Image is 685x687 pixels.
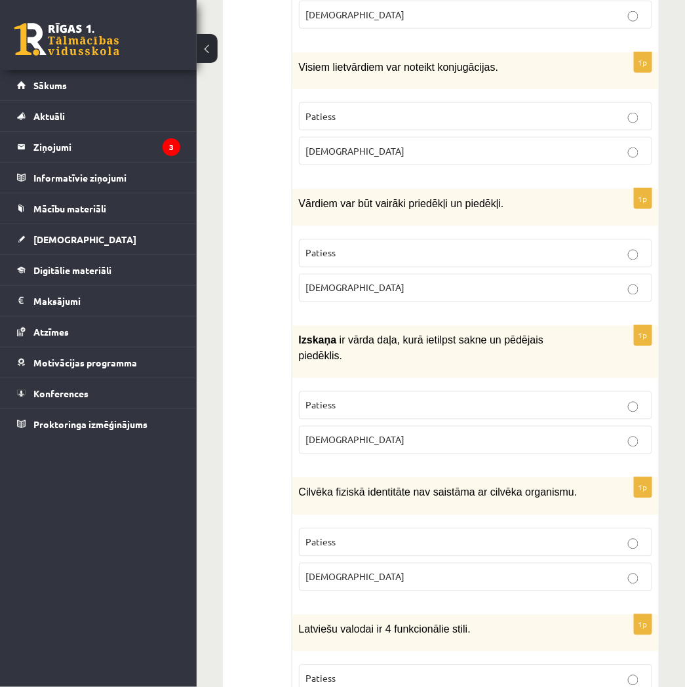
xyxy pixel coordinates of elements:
p: 1p [634,477,652,498]
span: Vārdiem var būt vairāki priedēkļi un piedēkļi. [299,198,504,209]
input: [DEMOGRAPHIC_DATA] [628,285,638,295]
a: Aktuāli [17,101,180,131]
span: Motivācijas programma [33,357,137,368]
legend: Informatīvie ziņojumi [33,163,180,193]
span: [DEMOGRAPHIC_DATA] [306,571,405,583]
span: Proktoringa izmēģinājums [33,418,147,430]
a: Atzīmes [17,317,180,347]
span: Digitālie materiāli [33,264,111,276]
a: Maksājumi [17,286,180,316]
a: Rīgas 1. Tālmācības vidusskola [14,23,119,56]
span: Patiess [306,247,336,259]
p: 1p [634,52,652,73]
a: Sākums [17,70,180,100]
span: Mācību materiāli [33,203,106,214]
span: [DEMOGRAPHIC_DATA] [306,434,405,446]
legend: Maksājumi [33,286,180,316]
input: Patiess [628,675,638,686]
p: 1p [634,614,652,635]
span: Latviešu valodai ir 4 funkcionālie stili. [299,624,471,635]
span: Konferences [33,387,88,399]
legend: Ziņojumi [33,132,180,162]
input: [DEMOGRAPHIC_DATA] [628,574,638,584]
i: 3 [163,138,180,156]
span: [DEMOGRAPHIC_DATA] [33,233,136,245]
input: Patiess [628,402,638,412]
a: Motivācijas programma [17,347,180,378]
input: Patiess [628,539,638,549]
input: Patiess [628,113,638,123]
span: ir vārda daļa, kurā ietilpst sakne un pēdējais piedēklis. [299,335,544,362]
input: [DEMOGRAPHIC_DATA] [628,147,638,158]
span: [DEMOGRAPHIC_DATA] [306,282,405,294]
input: [DEMOGRAPHIC_DATA] [628,11,638,22]
span: Sākums [33,79,67,91]
a: Proktoringa izmēģinājums [17,409,180,439]
span: Visiem lietvārdiem var noteikt konjugācijas. [299,62,499,73]
input: Patiess [628,250,638,260]
input: [DEMOGRAPHIC_DATA] [628,437,638,447]
span: Patiess [306,399,336,411]
span: Atzīmes [33,326,69,338]
span: [DEMOGRAPHIC_DATA] [306,145,405,157]
span: Patiess [306,536,336,548]
span: [DEMOGRAPHIC_DATA] [306,9,405,20]
p: 1p [634,188,652,209]
a: Mācību materiāli [17,193,180,224]
span: Patiess [306,110,336,122]
span: Izskaņa [299,335,337,346]
a: [DEMOGRAPHIC_DATA] [17,224,180,254]
a: Konferences [17,378,180,408]
span: Aktuāli [33,110,65,122]
a: Digitālie materiāli [17,255,180,285]
p: 1p [634,325,652,346]
a: Ziņojumi3 [17,132,180,162]
a: Informatīvie ziņojumi [17,163,180,193]
span: Patiess [306,673,336,684]
span: Cilvēka fiziskā identitāte nav saistāma ar cilvēka organismu. [299,487,577,498]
